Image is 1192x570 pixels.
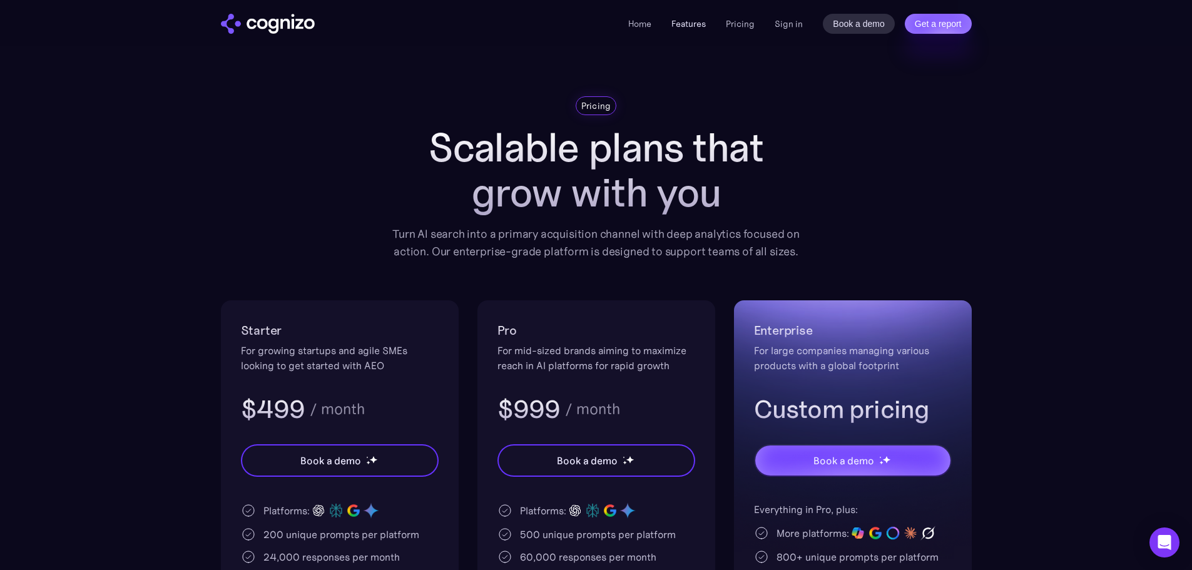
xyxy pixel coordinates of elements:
[777,549,939,564] div: 800+ unique prompts per platform
[384,125,809,215] h1: Scalable plans that grow with you
[623,456,624,458] img: star
[369,455,377,464] img: star
[263,527,419,542] div: 200 unique prompts per platform
[754,320,952,340] h2: Enterprise
[520,503,566,518] div: Platforms:
[497,320,695,340] h2: Pro
[726,18,755,29] a: Pricing
[384,225,809,260] div: Turn AI search into a primary acquisition channel with deep analytics focused on action. Our ente...
[623,461,627,465] img: star
[628,18,651,29] a: Home
[497,444,695,477] a: Book a demostarstarstar
[241,343,439,373] div: For growing startups and agile SMEs looking to get started with AEO
[882,455,890,464] img: star
[241,393,305,425] h3: $499
[520,549,656,564] div: 60,000 responses per month
[241,444,439,477] a: Book a demostarstarstar
[221,14,315,34] img: cognizo logo
[813,453,874,468] div: Book a demo
[557,453,617,468] div: Book a demo
[905,14,972,34] a: Get a report
[366,461,370,465] img: star
[754,393,952,425] h3: Custom pricing
[879,461,884,465] img: star
[581,99,611,112] div: Pricing
[565,402,620,417] div: / month
[879,456,881,458] img: star
[823,14,895,34] a: Book a demo
[263,549,400,564] div: 24,000 responses per month
[497,393,561,425] h3: $999
[520,527,676,542] div: 500 unique prompts per platform
[241,320,439,340] h2: Starter
[310,402,365,417] div: / month
[1149,527,1179,557] div: Open Intercom Messenger
[626,455,634,464] img: star
[366,456,368,458] img: star
[754,444,952,477] a: Book a demostarstarstar
[777,526,849,541] div: More platforms:
[754,343,952,373] div: For large companies managing various products with a global footprint
[754,502,952,517] div: Everything in Pro, plus:
[300,453,360,468] div: Book a demo
[221,14,315,34] a: home
[671,18,706,29] a: Features
[263,503,310,518] div: Platforms:
[775,16,803,31] a: Sign in
[497,343,695,373] div: For mid-sized brands aiming to maximize reach in AI platforms for rapid growth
